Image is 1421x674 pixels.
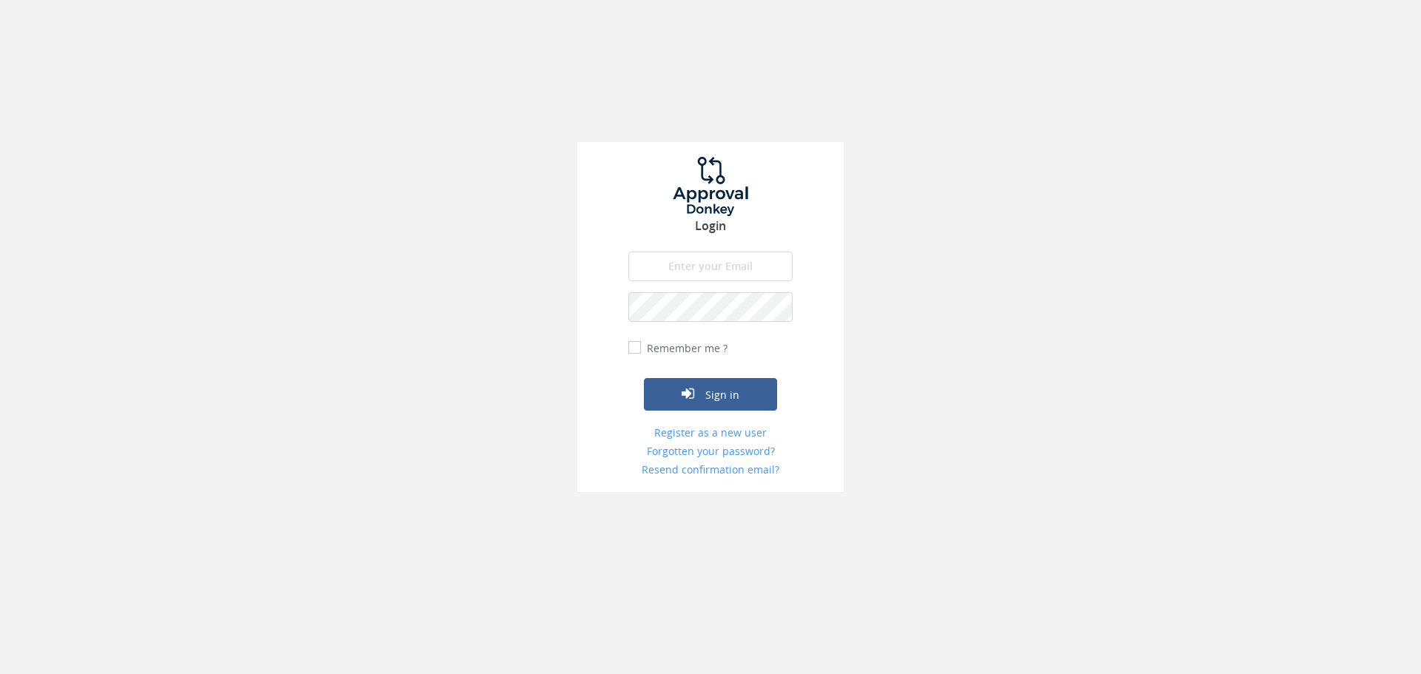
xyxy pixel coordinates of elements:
a: Forgotten your password? [628,444,793,459]
img: logo.png [655,157,766,216]
a: Resend confirmation email? [628,462,793,477]
h3: Login [577,220,844,233]
input: Enter your Email [628,252,793,281]
label: Remember me ? [643,341,728,356]
button: Sign in [644,378,777,411]
a: Register as a new user [628,425,793,440]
